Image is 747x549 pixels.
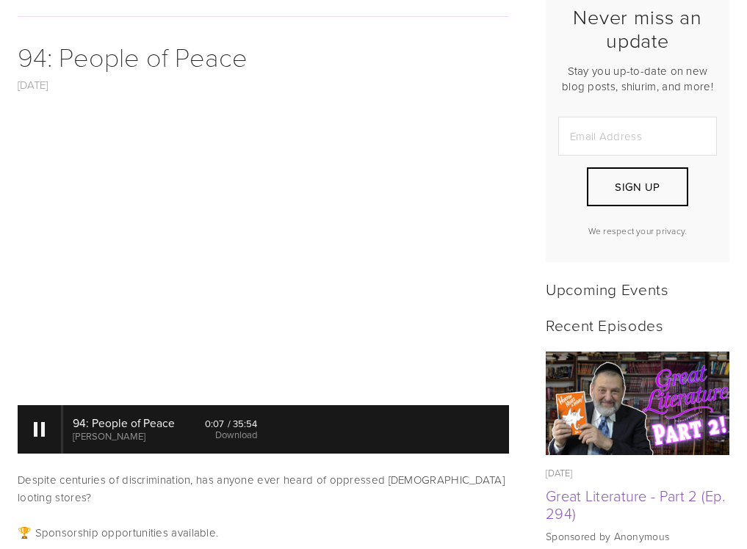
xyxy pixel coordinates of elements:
[546,316,729,334] h2: Recent Episodes
[18,524,509,542] p: 🏆 Sponsorship opportunities available.
[558,63,717,94] p: Stay you up-to-date on new blog posts, shiurim, and more!
[18,471,509,506] p: Despite centuries of discrimination, has anyone ever heard of oppressed [DEMOGRAPHIC_DATA] lootin...
[558,5,717,53] h2: Never miss an update
[546,352,730,455] img: Great Literature - Part 2 (Ep. 294)
[615,179,660,194] span: Sign Up
[587,167,688,206] button: Sign Up
[546,466,573,479] time: [DATE]
[546,485,725,523] a: Great Literature - Part 2 (Ep. 294)
[546,529,729,544] p: Sponsored by Anonymous
[18,112,509,388] iframe: <br/>
[546,280,729,298] h2: Upcoming Events
[18,38,248,74] a: 94: People of Peace
[215,428,257,441] a: Download
[558,225,717,237] p: We respect your privacy.
[558,117,717,156] input: Email Address
[18,77,48,92] a: [DATE]
[546,352,729,455] a: Great Literature - Part 2 (Ep. 294)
